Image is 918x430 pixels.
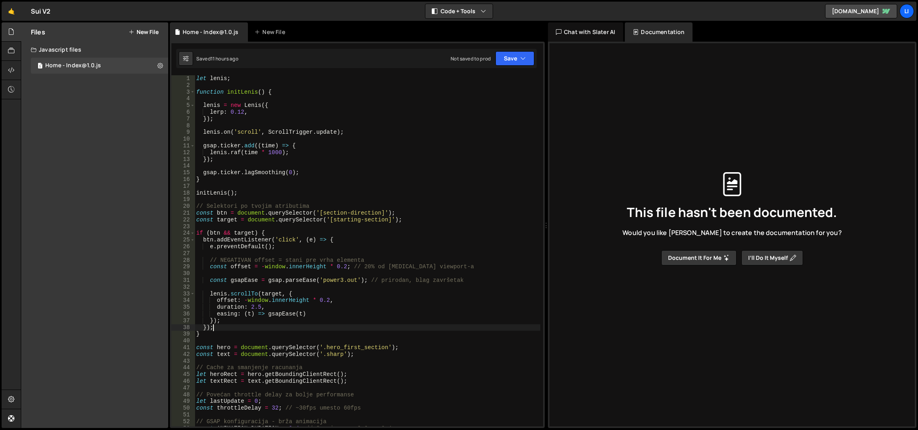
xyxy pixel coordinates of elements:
div: 28 [171,257,195,264]
div: 32 [171,284,195,291]
div: 37 [171,317,195,324]
div: Home - Index@1.0.js [45,62,101,69]
div: 42 [171,351,195,358]
div: 19 [171,196,195,203]
button: Save [495,51,534,66]
div: 52 [171,418,195,425]
div: 15 [171,169,195,176]
div: 26 [171,243,195,250]
div: 46 [171,378,195,385]
div: Saved [196,55,238,62]
div: 38 [171,324,195,331]
button: I’ll do it myself [741,250,803,265]
div: 41 [171,344,195,351]
div: New File [254,28,288,36]
div: 49 [171,398,195,405]
div: 40 [171,338,195,344]
div: 35 [171,304,195,311]
div: 30 [171,270,195,277]
div: 27 [171,250,195,257]
div: 11 [171,143,195,149]
span: This file hasn't been documented. [627,206,837,219]
div: 44 [171,364,195,371]
div: 20 [171,203,195,210]
div: Home - Index@1.0.js [183,28,238,36]
div: 3 [171,89,195,96]
div: 43 [171,358,195,365]
div: 2 [171,82,195,89]
div: 1 [171,75,195,82]
div: 12 [171,149,195,156]
div: 23 [171,223,195,230]
div: Chat with Slater AI [548,22,623,42]
div: 10 [171,136,195,143]
div: 31 [171,277,195,284]
div: Sui V2 [31,6,50,16]
div: 6 [171,109,195,116]
span: 1 [38,63,42,70]
div: Documentation [625,22,693,42]
span: Would you like [PERSON_NAME] to create the documentation for you? [622,228,841,237]
div: 18 [171,190,195,197]
div: 7 [171,116,195,123]
div: 13 [171,156,195,163]
a: 🤙 [2,2,21,21]
div: 9 [171,129,195,136]
div: 25 [171,237,195,243]
div: Not saved to prod [451,55,491,62]
button: Document it for me [661,250,737,265]
div: 48 [171,392,195,398]
div: 51 [171,412,195,418]
div: 5 [171,102,195,109]
a: [DOMAIN_NAME] [825,4,897,18]
div: Javascript files [21,42,168,58]
div: 14 [171,163,195,169]
div: 4 [171,95,195,102]
div: 11 hours ago [211,55,238,62]
div: 29 [171,263,195,270]
div: 36 [171,311,195,317]
button: New File [129,29,159,35]
div: 47 [171,385,195,392]
div: 50 [171,405,195,412]
a: Li [900,4,914,18]
div: 45 [171,371,195,378]
div: 17378/48381.js [31,58,168,74]
div: 21 [171,210,195,217]
h2: Files [31,28,45,36]
div: 34 [171,297,195,304]
button: Code + Tools [425,4,493,18]
div: 8 [171,123,195,129]
div: 22 [171,217,195,223]
div: 17 [171,183,195,190]
div: 39 [171,331,195,338]
div: 24 [171,230,195,237]
div: 16 [171,176,195,183]
div: 33 [171,291,195,297]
